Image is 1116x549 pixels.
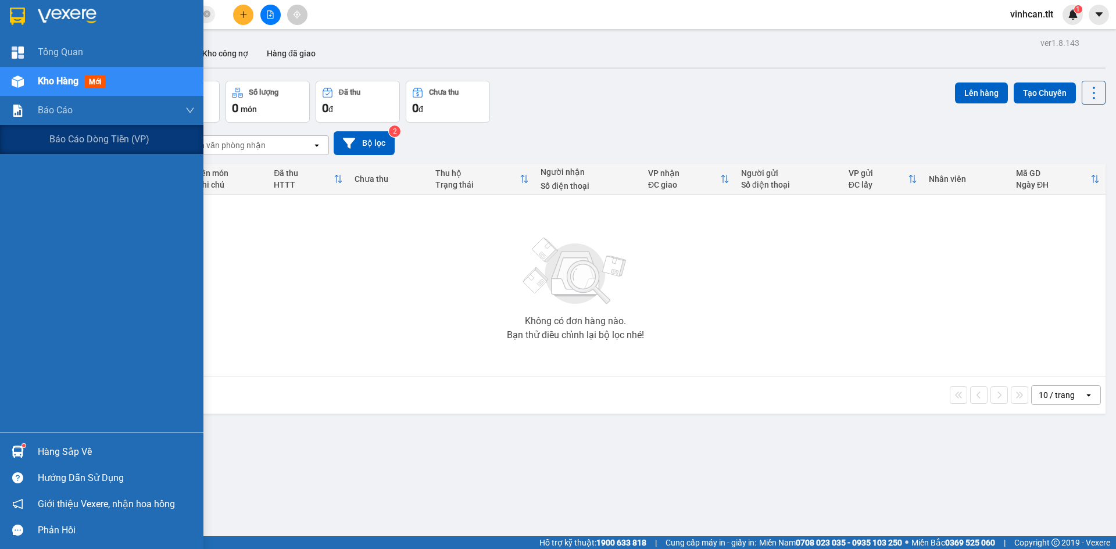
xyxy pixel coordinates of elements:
[648,168,720,178] div: VP nhận
[12,46,24,59] img: dashboard-icon
[232,101,238,115] span: 0
[1051,539,1060,547] span: copyright
[355,174,424,184] div: Chưa thu
[84,76,106,88] span: mới
[507,331,644,340] div: Bạn thử điều chỉnh lại bộ lọc nhé!
[226,81,310,123] button: Số lượng0món
[203,9,210,20] span: close-circle
[435,180,520,189] div: Trạng thái
[406,81,490,123] button: Chưa thu0đ
[328,105,333,114] span: đ
[12,446,24,458] img: warehouse-icon
[38,522,195,539] div: Phản hồi
[666,536,756,549] span: Cung cấp máy in - giấy in:
[1039,389,1075,401] div: 10 / trang
[955,82,1008,103] button: Lên hàng
[38,469,195,487] div: Hướng dẫn sử dụng
[1084,390,1093,400] svg: open
[1074,5,1082,13] sup: 1
[339,88,360,96] div: Đã thu
[12,472,23,483] span: question-circle
[1001,7,1063,21] span: vinhcan.tlt
[274,168,334,178] div: Đã thu
[430,164,535,195] th: Toggle SortBy
[849,168,908,178] div: VP gửi
[241,105,257,114] span: món
[911,536,995,549] span: Miền Bắc
[322,101,328,115] span: 0
[274,180,334,189] div: HTTT
[334,131,395,155] button: Bộ lọc
[796,538,902,547] strong: 0708 023 035 - 0935 103 250
[1010,164,1106,195] th: Toggle SortBy
[905,540,908,545] span: ⚪️
[1094,9,1104,20] span: caret-down
[1016,168,1090,178] div: Mã GD
[266,10,274,19] span: file-add
[239,10,248,19] span: plus
[843,164,924,195] th: Toggle SortBy
[12,498,23,509] span: notification
[10,8,25,25] img: logo-vxr
[541,167,636,177] div: Người nhận
[429,88,459,96] div: Chưa thu
[1089,5,1109,25] button: caret-down
[49,132,149,146] span: Báo cáo dòng tiền (VP)
[929,174,1004,184] div: Nhân viên
[1016,180,1090,189] div: Ngày ĐH
[648,180,720,189] div: ĐC giao
[596,538,646,547] strong: 1900 633 818
[12,525,23,536] span: message
[38,45,83,59] span: Tổng Quan
[1014,82,1076,103] button: Tạo Chuyến
[1068,9,1078,20] img: icon-new-feature
[233,5,253,25] button: plus
[1076,5,1080,13] span: 1
[541,181,636,191] div: Số điện thoại
[257,40,325,67] button: Hàng đã giao
[655,536,657,549] span: |
[539,536,646,549] span: Hỗ trợ kỹ thuật:
[196,168,262,178] div: Tên món
[412,101,419,115] span: 0
[12,105,24,117] img: solution-icon
[185,139,266,151] div: Chọn văn phòng nhận
[293,10,301,19] span: aim
[525,317,626,326] div: Không có đơn hàng nào.
[193,40,257,67] button: Kho công nợ
[849,180,908,189] div: ĐC lấy
[287,5,307,25] button: aim
[312,141,321,150] svg: open
[203,10,210,17] span: close-circle
[741,168,837,178] div: Người gửi
[1004,536,1006,549] span: |
[435,168,520,178] div: Thu hộ
[260,5,281,25] button: file-add
[196,180,262,189] div: Ghi chú
[38,76,78,87] span: Kho hàng
[12,76,24,88] img: warehouse-icon
[22,444,26,447] sup: 1
[1040,37,1079,49] div: ver 1.8.143
[249,88,278,96] div: Số lượng
[389,125,400,137] sup: 2
[268,164,349,195] th: Toggle SortBy
[517,231,634,312] img: svg+xml;base64,PHN2ZyBjbGFzcz0ibGlzdC1wbHVnX19zdmciIHhtbG5zPSJodHRwOi8vd3d3LnczLm9yZy8yMDAwL3N2Zy...
[38,443,195,461] div: Hàng sắp về
[185,106,195,115] span: down
[38,497,175,511] span: Giới thiệu Vexere, nhận hoa hồng
[38,103,73,117] span: Báo cáo
[316,81,400,123] button: Đã thu0đ
[945,538,995,547] strong: 0369 525 060
[741,180,837,189] div: Số điện thoại
[759,536,902,549] span: Miền Nam
[642,164,735,195] th: Toggle SortBy
[419,105,423,114] span: đ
